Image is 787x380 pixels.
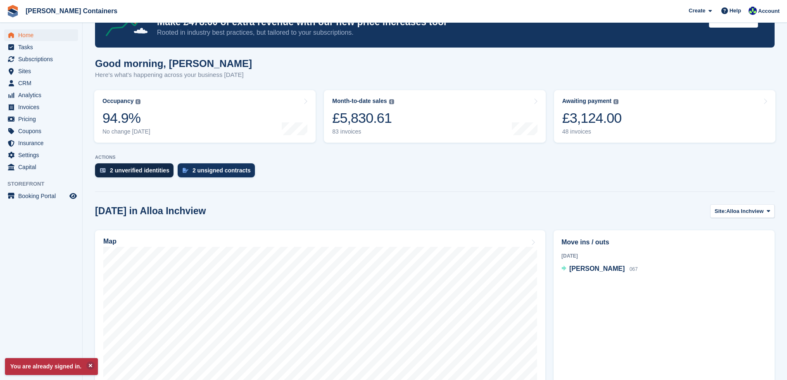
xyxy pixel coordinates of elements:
[18,53,68,65] span: Subscriptions
[193,167,251,174] div: 2 unsigned contracts
[4,89,78,101] a: menu
[749,7,757,15] img: Audra Whitelaw
[332,98,387,105] div: Month-to-date sales
[689,7,705,15] span: Create
[18,190,68,202] span: Booking Portal
[4,149,78,161] a: menu
[18,149,68,161] span: Settings
[561,264,638,275] a: [PERSON_NAME] 067
[4,53,78,65] a: menu
[18,137,68,149] span: Insurance
[730,7,741,15] span: Help
[136,99,140,104] img: icon-info-grey-7440780725fd019a000dd9b08b2336e03edf1995a4989e88bcd33f0948082b44.svg
[95,163,178,182] a: 2 unverified identities
[18,77,68,89] span: CRM
[4,125,78,137] a: menu
[110,167,169,174] div: 2 unverified identities
[95,206,206,217] h2: [DATE] in Alloa Inchview
[630,266,638,272] span: 067
[4,137,78,149] a: menu
[4,161,78,173] a: menu
[18,113,68,125] span: Pricing
[4,77,78,89] a: menu
[758,7,780,15] span: Account
[4,65,78,77] a: menu
[103,238,117,245] h2: Map
[710,204,775,218] button: Site: Alloa Inchview
[102,98,133,105] div: Occupancy
[4,113,78,125] a: menu
[569,265,625,272] span: [PERSON_NAME]
[183,168,188,173] img: contract_signature_icon-13c848040528278c33f63329250d36e43548de30e8caae1d1a13099fd9432cc5.svg
[554,90,775,143] a: Awaiting payment £3,124.00 48 invoices
[715,207,726,215] span: Site:
[4,29,78,41] a: menu
[562,98,612,105] div: Awaiting payment
[561,252,767,260] div: [DATE]
[18,101,68,113] span: Invoices
[332,128,394,135] div: 83 invoices
[18,161,68,173] span: Capital
[7,5,19,17] img: stora-icon-8386f47178a22dfd0bd8f6a31ec36ba5ce8667c1dd55bd0f319d3a0aa187defe.svg
[102,128,150,135] div: No change [DATE]
[18,41,68,53] span: Tasks
[5,358,98,375] p: You are already signed in.
[613,99,618,104] img: icon-info-grey-7440780725fd019a000dd9b08b2336e03edf1995a4989e88bcd33f0948082b44.svg
[324,90,545,143] a: Month-to-date sales £5,830.61 83 invoices
[389,99,394,104] img: icon-info-grey-7440780725fd019a000dd9b08b2336e03edf1995a4989e88bcd33f0948082b44.svg
[22,4,121,18] a: [PERSON_NAME] Containers
[18,125,68,137] span: Coupons
[4,190,78,202] a: menu
[332,110,394,127] div: £5,830.61
[7,180,82,188] span: Storefront
[102,110,150,127] div: 94.9%
[562,110,622,127] div: £3,124.00
[561,237,767,247] h2: Move ins / outs
[95,70,252,80] p: Here's what's happening across your business [DATE]
[4,41,78,53] a: menu
[100,168,106,173] img: verify_identity-adf6edd0f0f0b5bbfe63781bf79b02c33cf7c696d77639b501bdc392416b5a36.svg
[4,101,78,113] a: menu
[68,191,78,201] a: Preview store
[95,58,252,69] h1: Good morning, [PERSON_NAME]
[178,163,259,182] a: 2 unsigned contracts
[726,207,763,215] span: Alloa Inchview
[94,90,316,143] a: Occupancy 94.9% No change [DATE]
[95,155,775,160] p: ACTIONS
[562,128,622,135] div: 48 invoices
[18,29,68,41] span: Home
[18,65,68,77] span: Sites
[18,89,68,101] span: Analytics
[157,28,702,37] p: Rooted in industry best practices, but tailored to your subscriptions.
